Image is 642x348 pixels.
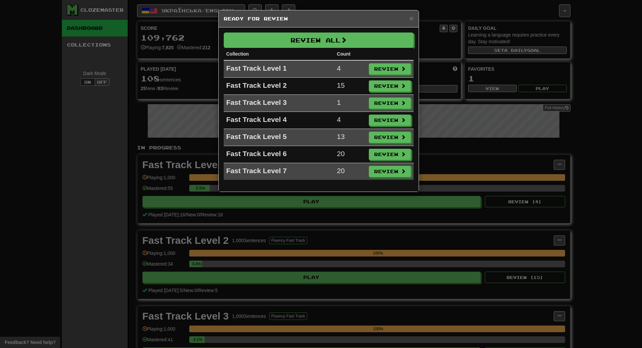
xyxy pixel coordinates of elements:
th: Collection [224,48,334,60]
td: 4 [334,112,366,129]
td: 1 [334,95,366,112]
button: Review All [224,32,414,48]
button: Review [369,132,411,143]
h5: Ready for Review [224,15,414,22]
td: Fast Track Level 3 [224,95,334,112]
button: Close [409,15,413,22]
td: 4 [334,60,366,78]
td: 15 [334,78,366,95]
td: Fast Track Level 5 [224,129,334,146]
button: Review [369,149,411,160]
td: Fast Track Level 2 [224,78,334,95]
button: Review [369,115,411,126]
td: 13 [334,129,366,146]
button: Review [369,97,411,109]
button: Review [369,80,411,92]
td: Fast Track Level 4 [224,112,334,129]
td: 20 [334,163,366,180]
th: Count [334,48,366,60]
td: Fast Track Level 1 [224,60,334,78]
td: Fast Track Level 7 [224,163,334,180]
span: × [409,14,413,22]
td: 20 [334,146,366,163]
button: Review [369,166,411,177]
button: Review [369,63,411,75]
td: Fast Track Level 6 [224,146,334,163]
